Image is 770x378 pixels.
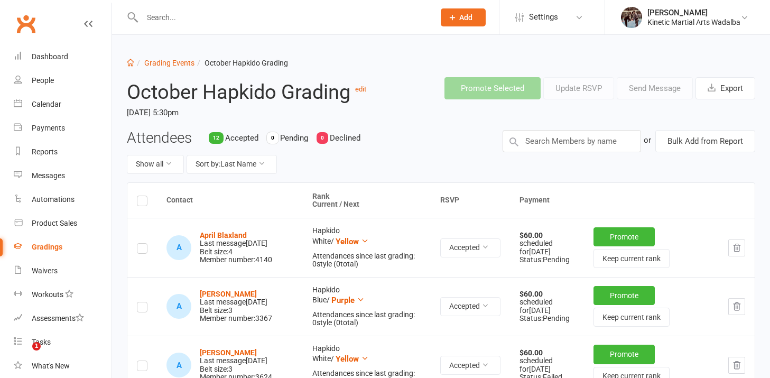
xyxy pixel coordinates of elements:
span: Add [459,13,472,22]
button: Promote [593,286,655,305]
button: Keep current rank [593,308,670,327]
div: [PERSON_NAME] [647,8,740,17]
div: or [644,130,651,150]
span: Accepted [225,133,258,143]
div: Calendar [32,100,61,108]
th: Rank Current / Next [303,183,431,218]
span: Yellow [336,237,359,246]
iframe: Intercom live chat [11,342,36,367]
span: Pending [280,133,308,143]
input: Search... [139,10,427,25]
a: Dashboard [14,45,112,69]
div: Dashboard [32,52,68,61]
button: Sort by:Last Name [187,155,277,174]
div: Product Sales [32,219,77,227]
div: Payments [32,124,65,132]
strong: $60.00 [519,290,543,298]
h2: October Hapkido Grading [127,77,379,103]
div: Amarisa Harrison [166,353,191,377]
td: Hapkido Blue / [303,277,431,336]
div: Last message [DATE] [200,239,272,247]
div: Belt size: 4 Member number: 4140 [200,232,272,264]
button: Add [441,8,486,26]
li: October Hapkido Grading [194,57,288,69]
th: Payment [510,183,755,218]
a: [PERSON_NAME] [200,290,257,298]
div: Automations [32,195,75,204]
div: Workouts [32,290,63,299]
span: 1 [32,342,41,351]
div: Gradings [32,243,62,251]
a: April Blaxland [200,231,247,239]
div: Attendances since last grading: 0 style ( 0 total) [312,252,421,269]
button: Show all [127,155,184,174]
button: Purple [331,294,365,307]
div: 0 [317,132,328,144]
a: People [14,69,112,93]
time: [DATE] 5:30pm [127,104,379,122]
div: Last message [DATE] [200,357,272,365]
a: Waivers [14,259,112,283]
div: Messages [32,171,65,180]
a: Tasks [14,330,112,354]
span: Declined [330,133,360,143]
button: Accepted [440,297,500,316]
div: Attendances since last grading: 0 style ( 0 total) [312,311,421,327]
button: Promote [593,227,655,246]
div: Status: Pending [519,315,574,322]
a: Product Sales [14,211,112,235]
th: RSVP [431,183,510,218]
button: Accepted [440,356,500,375]
div: What's New [32,362,70,370]
td: Hapkido White / [303,218,431,276]
div: scheduled for [DATE] [519,290,574,315]
a: Gradings [14,235,112,259]
div: 12 [209,132,224,144]
span: Settings [529,5,558,29]
th: Contact [157,183,303,218]
button: Accepted [440,238,500,257]
a: Payments [14,116,112,140]
a: Clubworx [13,11,39,37]
a: [PERSON_NAME] [200,348,257,357]
img: thumb_image1665806850.png [621,7,642,28]
a: Grading Events [144,59,194,67]
button: Bulk Add from Report [655,130,755,152]
div: Status: Pending [519,256,574,264]
div: Alyssa Greenfield [166,294,191,319]
div: scheduled for [DATE] [519,232,574,256]
a: Messages [14,164,112,188]
a: Assessments [14,307,112,330]
div: Belt size: 3 Member number: 3367 [200,290,272,323]
a: Automations [14,188,112,211]
div: Last message [DATE] [200,298,272,306]
a: Workouts [14,283,112,307]
input: Search Members by name [503,130,641,152]
a: Reports [14,140,112,164]
button: Yellow [336,235,369,248]
div: Kinetic Martial Arts Wadalba [647,17,740,27]
h3: Attendees [127,130,192,146]
div: People [32,76,54,85]
strong: $60.00 [519,231,543,239]
span: Yellow [336,354,359,364]
div: April Blaxland [166,235,191,260]
div: Tasks [32,338,51,346]
div: Assessments [32,314,84,322]
div: Waivers [32,266,58,275]
button: Keep current rank [593,249,670,268]
a: edit [355,85,366,93]
div: scheduled for [DATE] [519,349,574,373]
a: Calendar [14,93,112,116]
strong: $60.00 [519,348,543,357]
button: Yellow [336,353,369,365]
div: 0 [267,132,279,144]
a: What's New [14,354,112,378]
span: Purple [331,296,355,305]
div: Reports [32,147,58,156]
button: Promote [593,345,655,364]
button: Export [695,77,755,99]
